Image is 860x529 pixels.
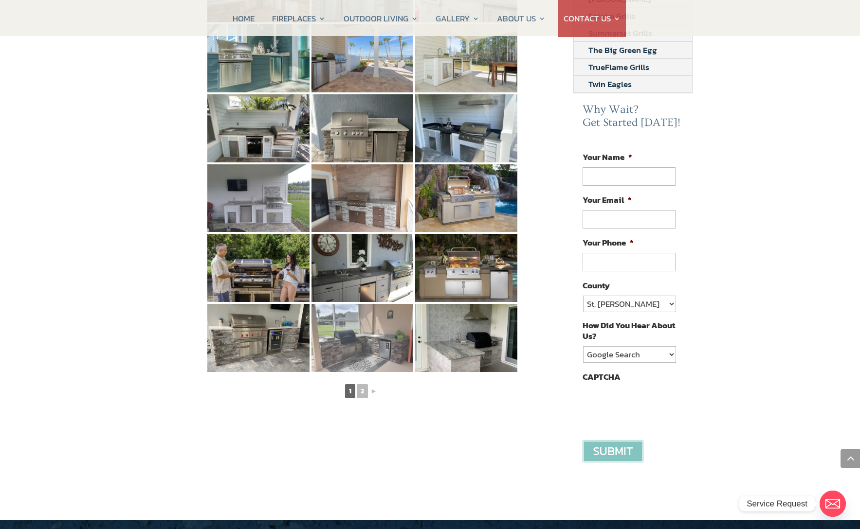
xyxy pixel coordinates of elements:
[583,320,675,341] label: How Did You Hear About Us?
[574,42,672,58] a: The Big Green Egg
[583,387,731,425] iframe: reCAPTCHA
[583,152,632,162] label: Your Name
[583,441,643,462] input: Submit
[820,491,846,517] a: Email
[311,164,414,232] img: 16
[311,94,414,162] img: 13
[207,24,310,92] img: 9
[583,280,610,291] label: County
[583,194,632,205] label: Your Email
[415,234,517,302] img: 20
[583,371,621,382] label: CAPTCHA
[357,384,368,398] a: 2
[574,76,646,92] a: Twin Eagles
[207,94,310,162] img: 12
[415,24,517,92] img: 11
[583,237,634,248] label: Your Phone
[574,59,664,75] a: TrueFlame Grills
[583,103,683,135] h2: Why Wait? Get Started [DATE]!
[311,304,414,372] img: 22
[369,385,378,397] a: ►
[415,304,517,372] img: 23
[207,164,310,232] img: 15
[345,384,355,398] span: 1
[415,94,517,162] img: 14
[207,304,310,372] img: 21
[311,234,414,302] img: 19
[415,164,517,232] img: 17
[207,234,310,302] img: 18
[311,24,414,92] img: 10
